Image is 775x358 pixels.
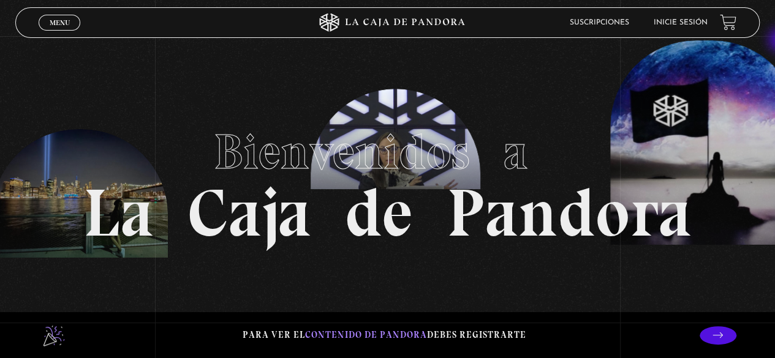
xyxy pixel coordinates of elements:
span: Bienvenidos a [214,122,562,181]
h1: La Caja de Pandora [83,112,692,247]
span: Menu [50,19,70,26]
a: Suscripciones [570,19,629,26]
a: View your shopping cart [720,14,736,31]
span: Cerrar [45,29,74,37]
p: Para ver el debes registrarte [243,327,526,343]
a: Inicie sesión [654,19,708,26]
span: contenido de Pandora [305,329,427,340]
